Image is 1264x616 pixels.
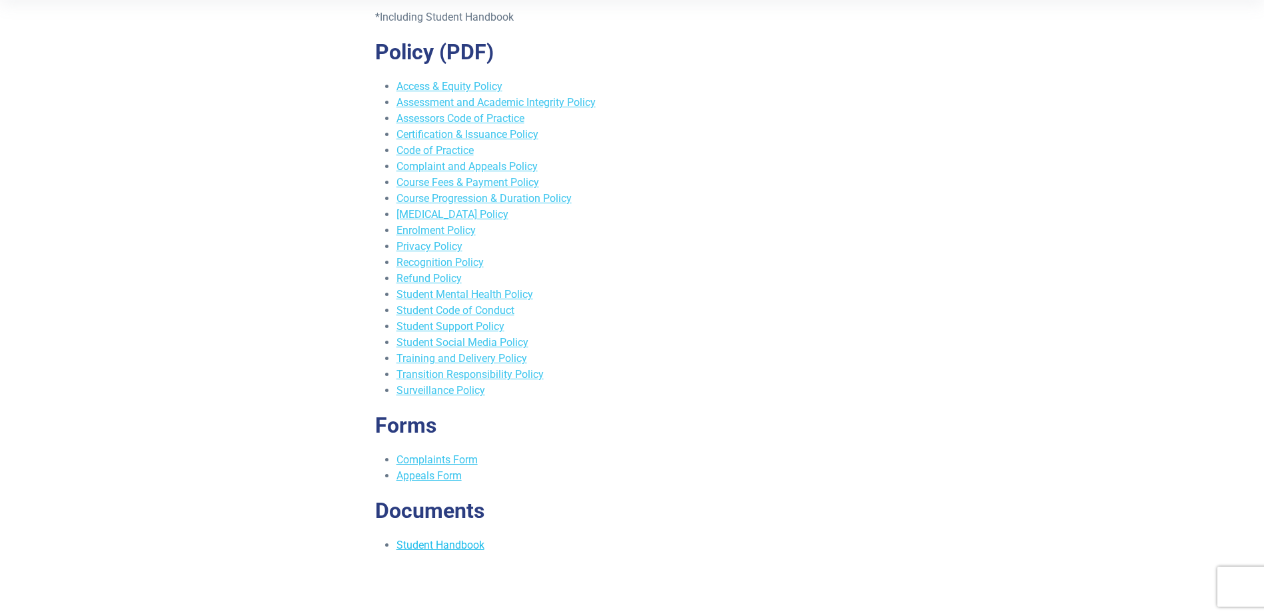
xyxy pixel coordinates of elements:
[396,384,485,397] a: Surveillance Policy
[396,96,596,109] a: Assessment and Academic Integrity Policy
[396,128,538,141] a: Certification & Issuance Policy
[396,272,462,285] a: Refund Policy
[396,208,508,221] a: [MEDICAL_DATA] Policy
[396,368,544,381] a: Transition Responsibility Policy
[396,160,538,173] a: Complaint and Appeals Policy
[375,413,890,438] h2: Forms
[375,9,890,25] p: *Including Student Handbook
[396,80,502,93] a: Access & Equity Policy
[375,39,890,65] h2: Policy (PDF)
[396,320,504,333] a: Student Support Policy
[396,112,524,125] a: Assessors Code of Practice
[396,453,478,466] a: Complaints Form
[396,192,572,205] a: Course Progression & Duration Policy
[396,469,462,482] a: Appeals Form
[396,224,476,237] a: Enrolment Policy
[396,336,528,349] a: Student Social Media Policy
[396,352,527,365] a: Training and Delivery Policy
[375,498,890,523] h2: Documents
[396,539,484,551] a: Student Handbook
[396,304,514,317] a: Student Code of Conduct
[396,288,533,301] a: Student Mental Health Policy
[396,176,539,189] a: Course Fees & Payment Policy
[396,240,462,253] a: Privacy Policy
[396,256,484,269] a: Recognition Policy
[396,144,474,157] a: Code of Practice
